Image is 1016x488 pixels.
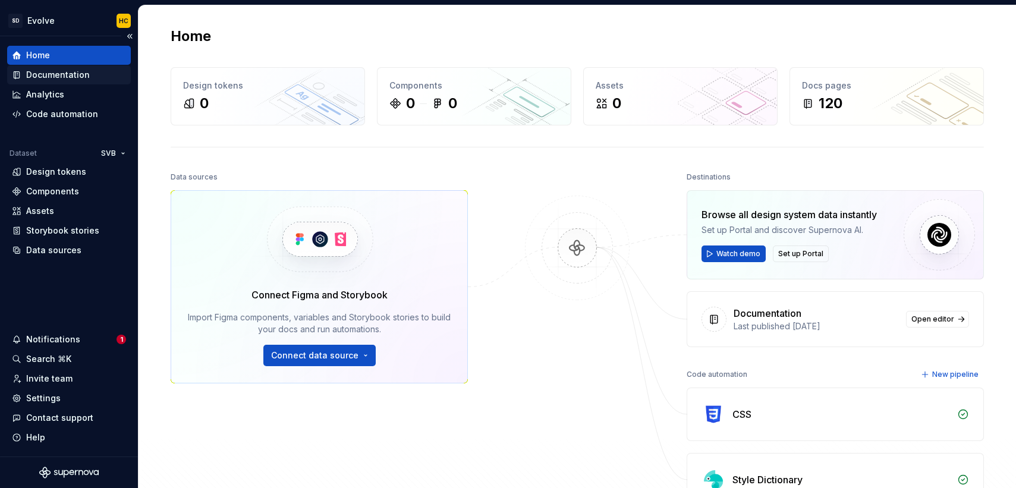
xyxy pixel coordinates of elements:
[819,94,842,113] div: 120
[702,207,877,222] div: Browse all design system data instantly
[26,412,93,424] div: Contact support
[263,345,376,366] button: Connect data source
[10,149,37,158] div: Dataset
[188,311,451,335] div: Import Figma components, variables and Storybook stories to build your docs and run automations.
[7,428,131,447] button: Help
[7,85,131,104] a: Analytics
[716,249,760,259] span: Watch demo
[183,80,353,92] div: Design tokens
[596,80,765,92] div: Assets
[171,169,218,185] div: Data sources
[7,105,131,124] a: Code automation
[26,49,50,61] div: Home
[702,224,877,236] div: Set up Portal and discover Supernova AI.
[39,467,99,478] svg: Supernova Logo
[171,27,211,46] h2: Home
[200,94,209,113] div: 0
[251,288,388,302] div: Connect Figma and Storybook
[917,366,984,383] button: New pipeline
[26,225,99,237] div: Storybook stories
[26,205,54,217] div: Assets
[7,389,131,408] a: Settings
[121,28,138,45] button: Collapse sidebar
[26,108,98,120] div: Code automation
[389,80,559,92] div: Components
[7,162,131,181] a: Design tokens
[2,8,136,33] button: SDEvolveHC
[7,241,131,260] a: Data sources
[583,67,778,125] a: Assets0
[7,46,131,65] a: Home
[26,392,61,404] div: Settings
[906,311,969,328] a: Open editor
[171,67,365,125] a: Design tokens0
[7,182,131,201] a: Components
[702,245,766,262] button: Watch demo
[101,149,116,158] span: SVB
[26,353,71,365] div: Search ⌘K
[7,369,131,388] a: Invite team
[26,166,86,178] div: Design tokens
[734,306,801,320] div: Documentation
[778,249,823,259] span: Set up Portal
[7,221,131,240] a: Storybook stories
[911,314,954,324] span: Open editor
[687,366,747,383] div: Code automation
[96,145,131,162] button: SVB
[26,185,79,197] div: Components
[687,169,731,185] div: Destinations
[932,370,979,379] span: New pipeline
[732,473,803,487] div: Style Dictionary
[7,202,131,221] a: Assets
[773,245,829,262] button: Set up Portal
[802,80,971,92] div: Docs pages
[734,320,899,332] div: Last published [DATE]
[406,94,415,113] div: 0
[26,69,90,81] div: Documentation
[7,330,131,349] button: Notifications1
[26,333,80,345] div: Notifications
[448,94,457,113] div: 0
[26,89,64,100] div: Analytics
[119,16,128,26] div: HC
[26,432,45,443] div: Help
[7,408,131,427] button: Contact support
[732,407,751,421] div: CSS
[789,67,984,125] a: Docs pages120
[26,244,81,256] div: Data sources
[7,65,131,84] a: Documentation
[377,67,571,125] a: Components00
[117,335,126,344] span: 1
[27,15,55,27] div: Evolve
[612,94,621,113] div: 0
[271,350,358,361] span: Connect data source
[26,373,73,385] div: Invite team
[7,350,131,369] button: Search ⌘K
[8,14,23,28] div: SD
